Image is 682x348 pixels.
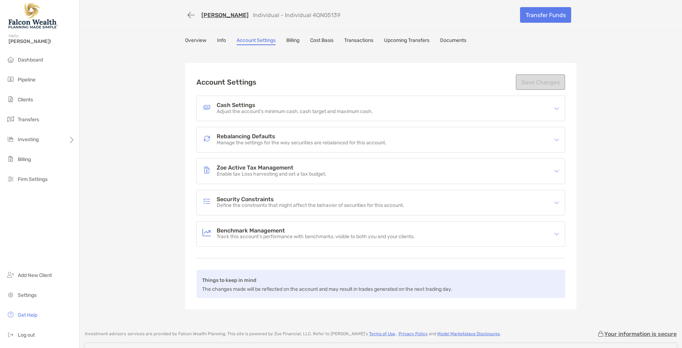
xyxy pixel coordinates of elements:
span: Clients [18,97,33,103]
a: Cost Basis [310,37,334,45]
img: add_new_client icon [6,271,15,279]
img: logout icon [6,330,15,339]
p: Define the constraints that might affect the behavior of securities for this account. [217,203,404,209]
p: The changes made will be reflected on the account and may result in trades generated on the next ... [202,285,452,294]
img: icon arrow [554,137,559,142]
a: Privacy Policy [399,331,428,336]
span: Dashboard [18,57,43,63]
a: Account Settings [237,37,276,45]
span: Pipeline [18,77,36,83]
img: icon arrow [554,200,559,205]
img: icon arrow [554,106,559,111]
h4: Cash Settings [217,102,373,108]
img: icon arrow [554,231,559,236]
span: Firm Settings [18,176,48,182]
p: Manage the settings for the way securities are rebalanced for this account. [217,140,386,146]
a: Documents [440,37,466,45]
a: Transactions [344,37,373,45]
img: Cash Settings [202,103,211,112]
img: firm-settings icon [6,175,15,183]
span: Transfers [18,117,39,123]
p: Your information is secure [604,331,677,337]
h4: Zoe Active Tax Management [217,165,326,171]
img: icon arrow [554,168,559,173]
img: Zoe Active Tax Management [202,166,211,174]
a: Billing [286,37,299,45]
img: settings icon [6,290,15,299]
p: Enable tax Loss harvesting and set a tax budget. [217,171,326,177]
a: Transfer Funds [520,7,571,23]
span: Settings [18,292,37,298]
p: Adjust the account’s minimum cash, cash target and maximum cash. [217,109,373,115]
span: Add New Client [18,272,52,278]
span: Billing [18,156,31,162]
a: [PERSON_NAME] [201,12,249,18]
div: icon arrowSecurity ConstraintsSecurity ConstraintsDefine the constraints that might affect the be... [197,190,565,215]
img: clients icon [6,95,15,103]
div: icon arrowRebalancing DefaultsRebalancing DefaultsManage the settings for the way securities are ... [197,127,565,152]
img: Benchmark Management [202,228,211,237]
h2: Account Settings [196,78,256,86]
div: icon arrowZoe Active Tax ManagementZoe Active Tax ManagementEnable tax Loss harvesting and set a ... [197,159,565,183]
span: Investing [18,136,39,143]
h4: Benchmark Management [217,228,415,234]
h4: Security Constraints [217,197,404,203]
h4: Rebalancing Defaults [217,134,386,140]
img: Falcon Wealth Planning Logo [9,3,58,28]
span: [PERSON_NAME]! [9,38,75,44]
img: investing icon [6,135,15,143]
b: Things to keep in mind [202,277,256,283]
p: Individual - Individual 4QN05139 [253,12,340,18]
img: get-help icon [6,310,15,319]
img: dashboard icon [6,55,15,64]
span: Log out [18,332,35,338]
p: Track this account’s performance with benchmarks, visible to both you and your clients. [217,234,415,240]
img: Rebalancing Defaults [202,134,211,143]
div: icon arrowCash SettingsCash SettingsAdjust the account’s minimum cash, cash target and maximum cash. [197,96,565,121]
img: billing icon [6,155,15,163]
a: Model Marketplace Disclosures [437,331,500,336]
img: Security Constraints [202,197,211,205]
span: Get Help [18,312,37,318]
img: pipeline icon [6,75,15,84]
a: Info [217,37,226,45]
a: Upcoming Transfers [384,37,429,45]
img: transfers icon [6,115,15,123]
div: icon arrowBenchmark ManagementBenchmark ManagementTrack this account’s performance with benchmark... [197,221,565,246]
p: Investment advisory services are provided by Falcon Wealth Planning . This site is powered by Zoe... [85,331,501,337]
a: Overview [185,37,206,45]
a: Terms of Use [369,331,395,336]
